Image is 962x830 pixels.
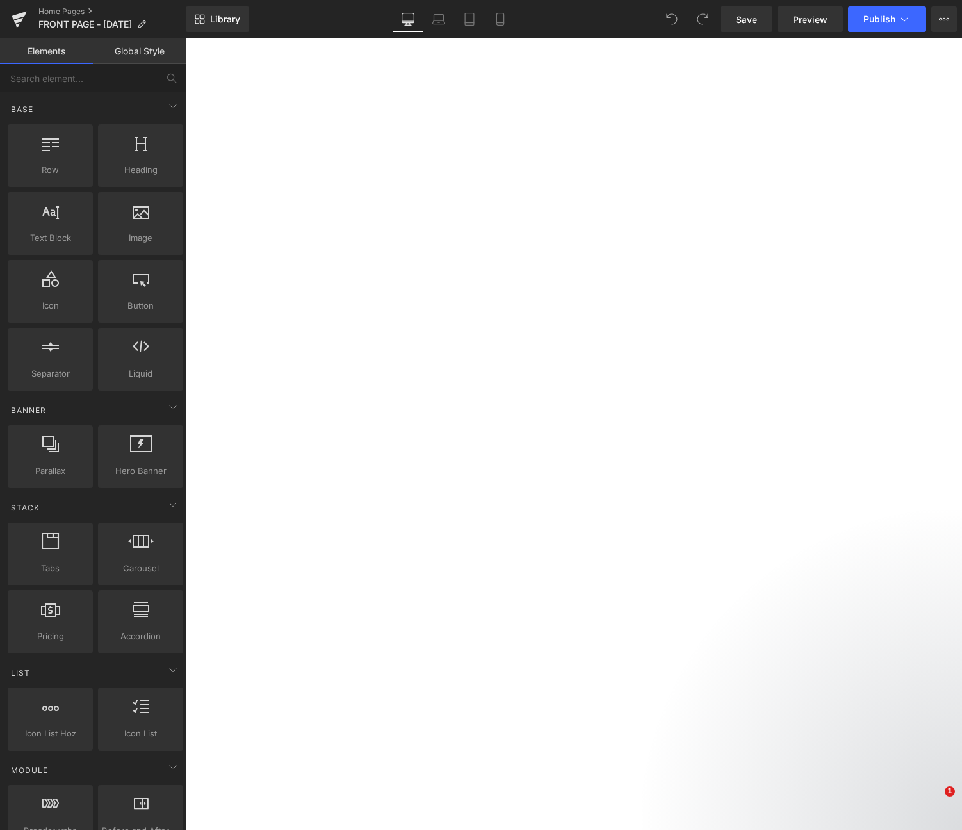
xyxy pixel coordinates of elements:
span: Heading [102,163,179,177]
a: Laptop [423,6,454,32]
a: New Library [186,6,249,32]
span: Library [210,13,240,25]
span: Parallax [12,464,89,478]
span: Button [102,299,179,313]
span: Icon List [102,727,179,740]
span: Save [736,13,757,26]
button: Undo [659,6,685,32]
span: Banner [10,404,47,416]
span: Icon [12,299,89,313]
a: Tablet [454,6,485,32]
span: Tabs [12,562,89,575]
a: Home Pages [38,6,186,17]
span: 1 [945,786,955,797]
span: Hero Banner [102,464,179,478]
span: FRONT PAGE - [DATE] [38,19,132,29]
span: Module [10,764,49,776]
button: Redo [690,6,715,32]
span: Liquid [102,367,179,380]
a: Preview [778,6,843,32]
span: Carousel [102,562,179,575]
span: Text Block [12,231,89,245]
span: Pricing [12,630,89,643]
span: List [10,667,31,679]
span: Icon List Hoz [12,727,89,740]
iframe: Intercom live chat [918,786,949,817]
a: Mobile [485,6,516,32]
a: Desktop [393,6,423,32]
span: Image [102,231,179,245]
button: Publish [848,6,926,32]
span: Base [10,103,35,115]
span: Preview [793,13,827,26]
a: Global Style [93,38,186,64]
span: Stack [10,501,41,514]
button: More [931,6,957,32]
span: Accordion [102,630,179,643]
span: Publish [863,14,895,24]
span: Separator [12,367,89,380]
span: Row [12,163,89,177]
